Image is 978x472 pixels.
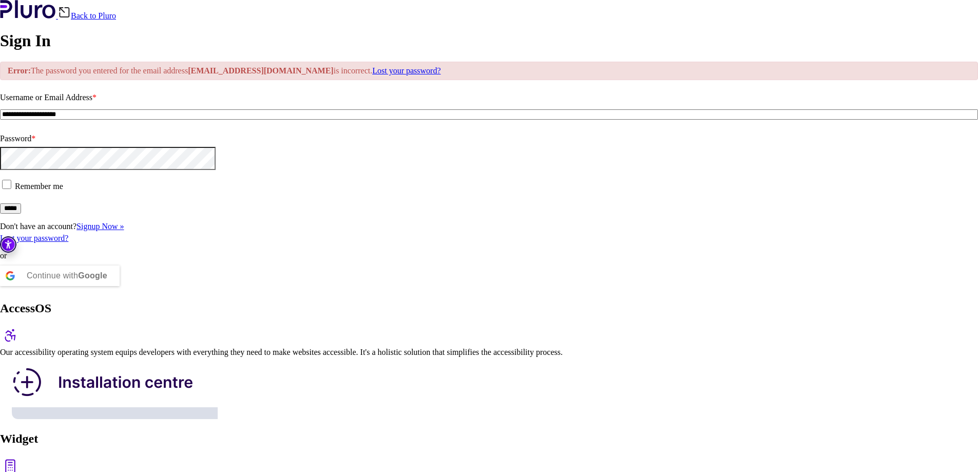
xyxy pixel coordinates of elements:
[58,11,116,20] a: Back to Pluro
[188,66,334,75] strong: [EMAIL_ADDRESS][DOMAIN_NAME]
[58,6,71,18] img: Back icon
[27,266,107,286] div: Continue with
[2,180,11,189] input: Remember me
[8,66,31,75] strong: Error:
[8,66,960,75] p: The password you entered for the email address is incorrect.
[78,271,107,280] b: Google
[372,66,440,75] a: Lost your password?
[76,222,124,231] a: Signup Now »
